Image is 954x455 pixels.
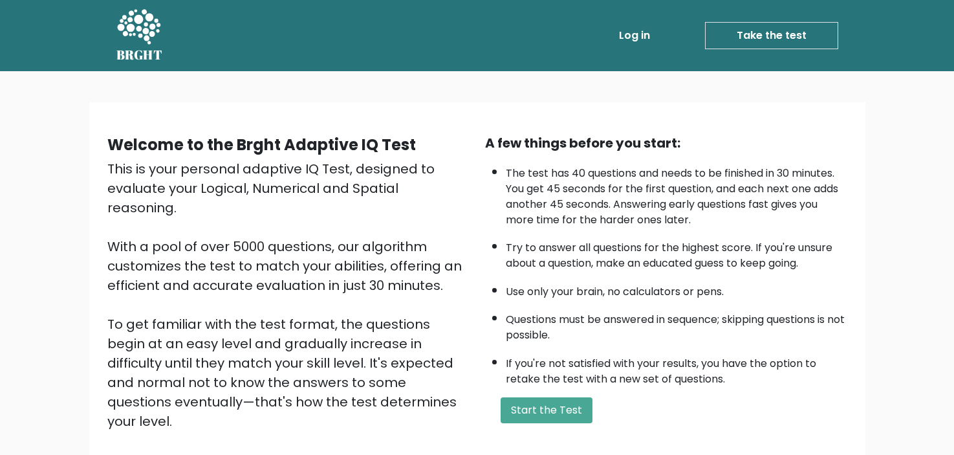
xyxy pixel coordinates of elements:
a: BRGHT [116,5,163,66]
a: Log in [614,23,655,49]
li: If you're not satisfied with your results, you have the option to retake the test with a new set ... [506,350,847,387]
li: Use only your brain, no calculators or pens. [506,278,847,300]
li: The test has 40 questions and needs to be finished in 30 minutes. You get 45 seconds for the firs... [506,159,847,228]
a: Take the test [705,22,838,49]
li: Try to answer all questions for the highest score. If you're unsure about a question, make an edu... [506,234,847,271]
li: Questions must be answered in sequence; skipping questions is not possible. [506,305,847,343]
h5: BRGHT [116,47,163,63]
div: A few things before you start: [485,133,847,153]
b: Welcome to the Brght Adaptive IQ Test [107,134,416,155]
button: Start the Test [501,397,592,423]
